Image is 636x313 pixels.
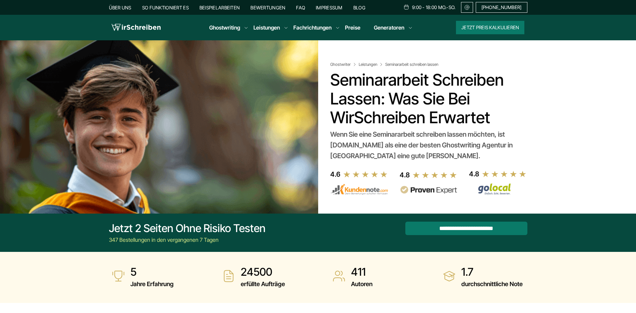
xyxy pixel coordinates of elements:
[343,171,388,178] img: stars
[481,5,522,10] span: [PHONE_NUMBER]
[400,170,410,180] div: 4.8
[109,222,266,235] div: Jetzt 2 Seiten ohne Risiko testen
[412,171,457,179] img: stars
[293,24,332,32] a: Fachrichtungen
[330,71,524,127] h1: Seminararbeit schreiben lassen: Was Sie bei WirSchreiben erwartet
[464,5,470,10] img: Email
[456,21,524,34] button: Jetzt Preis kalkulieren
[359,62,384,67] a: Leistungen
[374,24,404,32] a: Generatoren
[461,279,523,289] span: durchschnittliche Note
[443,269,456,283] img: durchschnittliche Note
[209,24,240,32] a: Ghostwriting
[296,5,305,10] a: FAQ
[353,5,365,10] a: Blog
[241,279,285,289] span: erfüllte Aufträge
[385,62,438,67] span: Seminararbeit schreiben lassen
[222,269,235,283] img: erfüllte Aufträge
[400,186,457,194] img: provenexpert reviews
[461,265,523,279] strong: 1.7
[199,5,240,10] a: Beispielarbeiten
[332,269,346,283] img: Autoren
[241,265,285,279] strong: 24500
[476,2,527,13] a: [PHONE_NUMBER]
[403,4,409,10] img: Schedule
[109,236,266,244] div: 347 Bestellungen in den vergangenen 7 Tagen
[351,279,372,289] span: Autoren
[112,23,161,33] img: logo wirschreiben
[469,183,527,195] img: Wirschreiben Bewertungen
[330,184,388,195] img: kundennote
[345,24,360,31] a: Preise
[330,129,524,161] div: Wenn Sie eine Seminararbeit schreiben lassen möchten, ist [DOMAIN_NAME] als eine der besten Ghost...
[142,5,189,10] a: So funktioniert es
[330,169,340,180] div: 4.6
[109,5,131,10] a: Über uns
[112,269,125,283] img: Jahre Erfahrung
[316,5,343,10] a: Impressum
[253,24,280,32] a: Leistungen
[482,170,527,178] img: stars
[130,279,174,289] span: Jahre Erfahrung
[250,5,285,10] a: Bewertungen
[412,5,456,10] span: 9:00 - 18:00 Mo.-So.
[469,169,479,179] div: 4.8
[330,62,357,67] a: Ghostwriter
[351,265,372,279] strong: 411
[130,265,174,279] strong: 5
